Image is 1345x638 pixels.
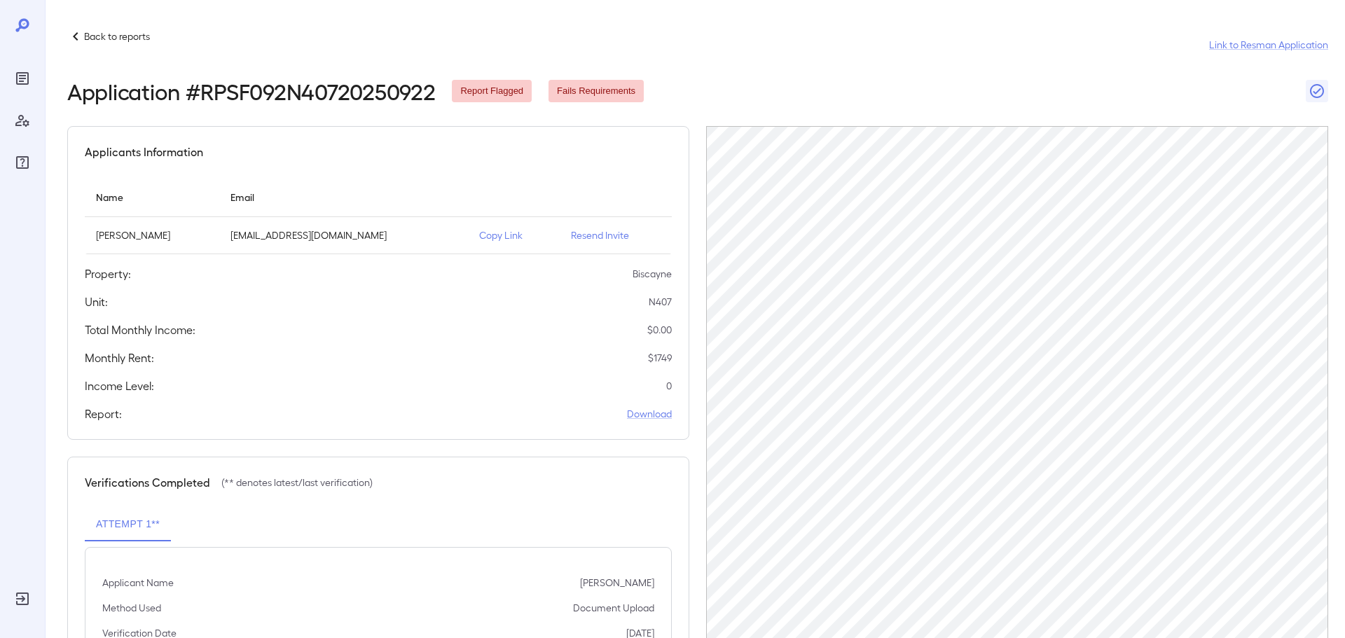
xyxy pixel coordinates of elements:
button: Attempt 1** [85,508,171,541]
span: Report Flagged [452,85,532,98]
p: N407 [649,295,672,309]
h5: Report: [85,405,122,422]
div: Reports [11,67,34,90]
p: Method Used [102,601,161,615]
button: Close Report [1306,80,1328,102]
p: [PERSON_NAME] [96,228,208,242]
h5: Total Monthly Income: [85,321,195,338]
th: Name [85,177,219,217]
div: Log Out [11,588,34,610]
h5: Property: [85,265,131,282]
div: FAQ [11,151,34,174]
h2: Application # RPSF092N40720250922 [67,78,435,104]
h5: Verifications Completed [85,474,210,491]
p: Document Upload [573,601,654,615]
p: Applicant Name [102,576,174,590]
h5: Unit: [85,293,108,310]
p: Copy Link [479,228,549,242]
table: simple table [85,177,672,254]
p: 0 [666,379,672,393]
a: Link to Resman Application [1209,38,1328,52]
p: Back to reports [84,29,150,43]
th: Email [219,177,468,217]
h5: Monthly Rent: [85,349,154,366]
p: [PERSON_NAME] [580,576,654,590]
h5: Income Level: [85,377,154,394]
p: Resend Invite [571,228,661,242]
p: $ 1749 [648,351,672,365]
p: (** denotes latest/last verification) [221,476,373,490]
a: Download [627,407,672,421]
p: Biscayne [633,267,672,281]
p: [EMAIL_ADDRESS][DOMAIN_NAME] [230,228,457,242]
h5: Applicants Information [85,144,203,160]
p: $ 0.00 [647,323,672,337]
span: Fails Requirements [549,85,644,98]
div: Manage Users [11,109,34,132]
